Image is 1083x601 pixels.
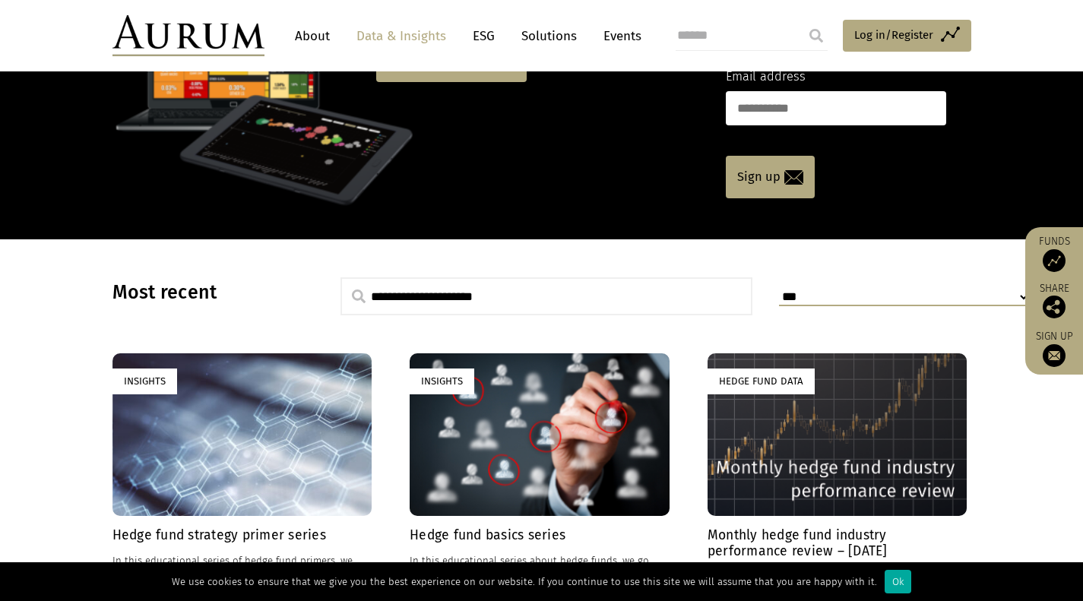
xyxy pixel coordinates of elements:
[854,26,933,44] span: Log in/Register
[1043,249,1066,272] img: Access Funds
[784,170,803,185] img: email-icon
[1033,283,1075,318] div: Share
[726,67,806,87] label: Email address
[410,527,670,543] h4: Hedge fund basics series
[352,289,366,303] img: search.svg
[112,527,372,543] h4: Hedge fund strategy primer series
[112,15,264,56] img: Aurum
[349,22,454,50] a: Data & Insights
[801,21,831,51] input: Submit
[112,552,372,600] p: In this educational series of hedge fund primers, we take a deeper look into hedge fund strategie...
[1033,330,1075,367] a: Sign up
[708,527,967,559] h4: Monthly hedge fund industry performance review – [DATE]
[410,369,474,394] div: Insights
[112,281,302,304] h3: Most recent
[708,369,815,394] div: Hedge Fund Data
[465,22,502,50] a: ESG
[843,20,971,52] a: Log in/Register
[514,22,584,50] a: Solutions
[726,156,815,198] a: Sign up
[287,22,337,50] a: About
[1043,296,1066,318] img: Share this post
[1043,344,1066,367] img: Sign up to our newsletter
[885,570,911,593] div: Ok
[596,22,641,50] a: Events
[112,369,177,394] div: Insights
[410,552,670,600] p: In this educational series about hedge funds, we go back to basics, looking at what hedge funds a...
[1033,235,1075,272] a: Funds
